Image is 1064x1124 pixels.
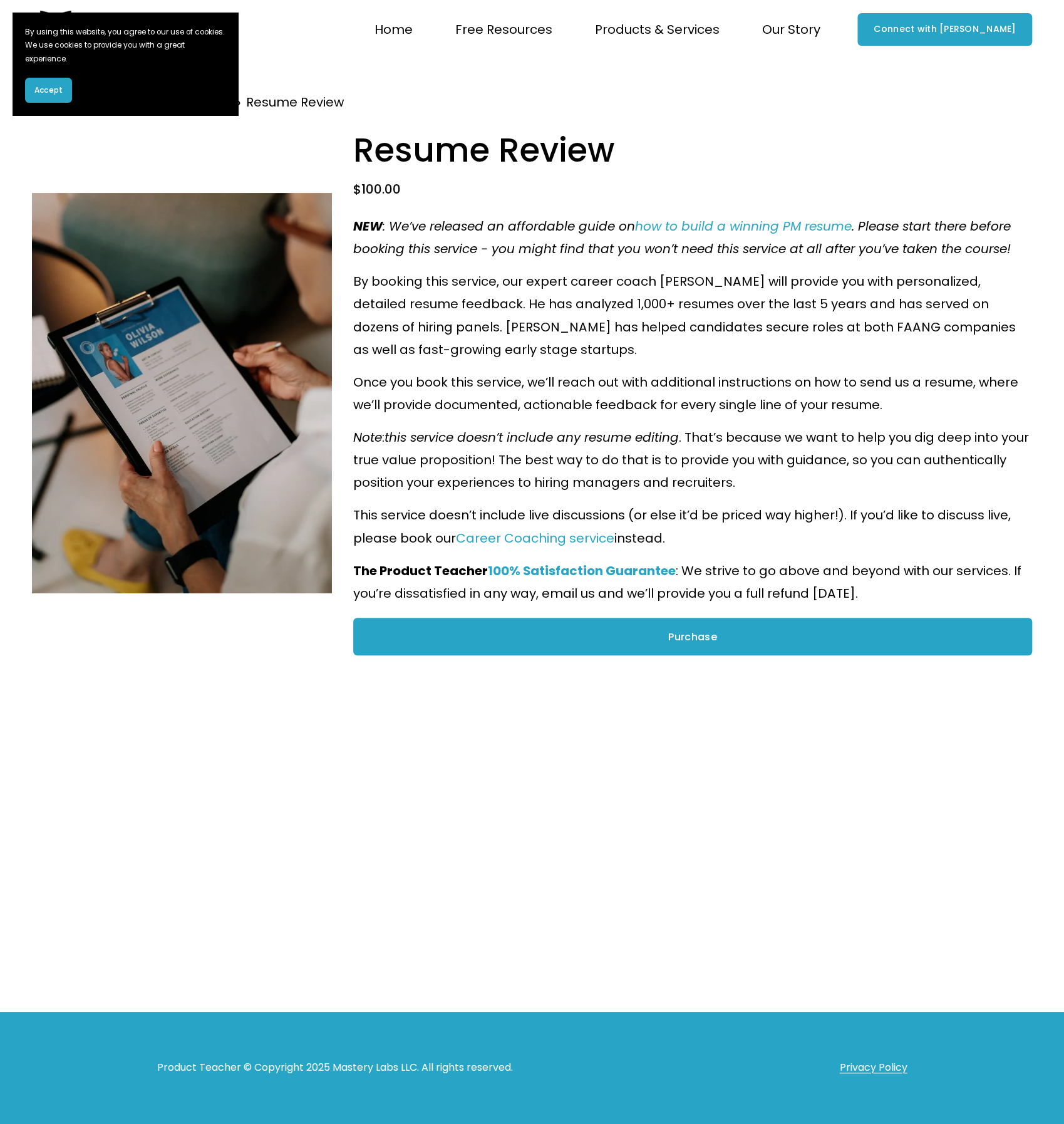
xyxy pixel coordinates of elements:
p: By booking this service, our expert career coach [PERSON_NAME] will provide you with personalized... [353,270,1032,361]
strong: The Product Teacher [353,562,488,580]
span: Accept [34,85,63,96]
p: : We strive to go above and beyond with our services. If you’re dissatisfied in any way, email us... [353,559,1032,605]
a: how to build a winning PM resume [635,217,852,235]
button: Accept [25,78,72,103]
p: This service doesn’t include live discussions (or else it’d be priced way higher!). If you’d like... [353,504,1032,549]
span: Products & Services [595,18,720,41]
em: Note [353,429,382,446]
span: Our Story [762,18,820,41]
button: Purchase [353,618,1032,655]
img: Product Teacher [32,11,185,48]
a: Home [374,17,413,42]
a: Resume Review [246,91,344,113]
em: NEW [353,217,383,235]
p: : . That’s because we want to help you dig deep into your true value proposition! The best way to... [353,426,1032,494]
a: folder dropdown [595,17,720,42]
h1: Resume Review [353,127,1032,174]
section: Cookie banner [13,13,238,115]
a: Career Coaching service [456,529,614,547]
div: $100.00 [353,180,1032,198]
a: 100% Satisfaction Guarantee [488,562,676,580]
img: pexels-photo-5989925.jpeg [32,193,332,593]
span: Purchase [668,629,717,645]
p: Once you book this service, we’ll reach out with additional instructions on how to send us a resu... [353,371,1032,416]
span: Free Resources [455,18,552,41]
a: folder dropdown [455,17,552,42]
p: By using this website, you agree to our use of cookies. We use cookies to provide you with a grea... [25,25,225,65]
div: Gallery [32,193,332,593]
span: › [237,91,241,113]
a: Privacy Policy [839,1059,907,1077]
a: folder dropdown [762,17,820,42]
em: : We’ve released an affordable guide on [383,217,635,235]
p: Product Teacher © Copyright 2025 Mastery Labs LLC. All rights reserved. [157,1059,650,1077]
em: this service doesn’t include any resume editing [385,429,679,446]
a: Connect with [PERSON_NAME] [857,13,1032,46]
